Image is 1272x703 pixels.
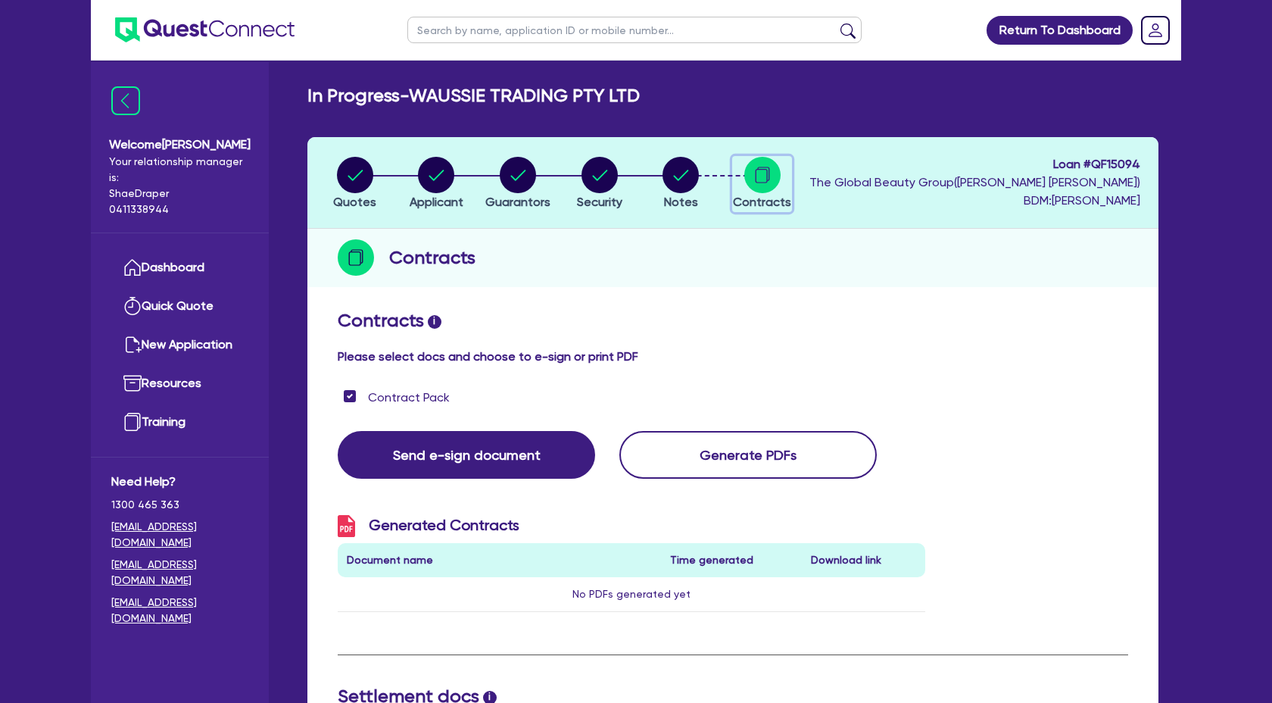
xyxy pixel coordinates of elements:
[123,374,142,392] img: resources
[338,239,374,276] img: step-icon
[809,192,1140,210] span: BDM: [PERSON_NAME]
[409,156,464,212] button: Applicant
[389,244,475,271] h2: Contracts
[111,473,248,491] span: Need Help?
[111,557,248,589] a: [EMAIL_ADDRESS][DOMAIN_NAME]
[664,195,698,209] span: Notes
[111,403,248,442] a: Training
[338,431,595,479] button: Send e-sign document
[407,17,862,43] input: Search by name, application ID or mobile number...
[662,156,700,212] button: Notes
[732,156,792,212] button: Contracts
[809,175,1140,189] span: The Global Beauty Group ( [PERSON_NAME] [PERSON_NAME] )
[123,413,142,431] img: training
[123,336,142,354] img: new-application
[1136,11,1175,50] a: Dropdown toggle
[123,297,142,315] img: quick-quote
[485,156,551,212] button: Guarantors
[338,515,355,537] img: icon-pdf
[368,389,450,407] label: Contract Pack
[111,248,248,287] a: Dashboard
[333,195,376,209] span: Quotes
[485,195,550,209] span: Guarantors
[733,195,791,209] span: Contracts
[576,156,623,212] button: Security
[338,349,1128,364] h4: Please select docs and choose to e-sign or print PDF
[109,154,251,217] span: Your relationship manager is: Shae Draper 0411338944
[111,287,248,326] a: Quick Quote
[111,497,248,513] span: 1300 465 363
[111,364,248,403] a: Resources
[809,155,1140,173] span: Loan # QF15094
[577,195,622,209] span: Security
[332,156,377,212] button: Quotes
[802,543,925,577] th: Download link
[111,326,248,364] a: New Application
[338,515,925,537] h3: Generated Contracts
[109,136,251,154] span: Welcome [PERSON_NAME]
[111,86,140,115] img: icon-menu-close
[111,595,248,626] a: [EMAIL_ADDRESS][DOMAIN_NAME]
[115,17,295,42] img: quest-connect-logo-blue
[338,310,1128,332] h2: Contracts
[307,85,640,107] h2: In Progress - WAUSSIE TRADING PTY LTD
[987,16,1133,45] a: Return To Dashboard
[111,519,248,551] a: [EMAIL_ADDRESS][DOMAIN_NAME]
[338,577,925,612] td: No PDFs generated yet
[338,543,661,577] th: Document name
[410,195,463,209] span: Applicant
[428,315,441,329] span: i
[661,543,802,577] th: Time generated
[619,431,877,479] button: Generate PDFs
